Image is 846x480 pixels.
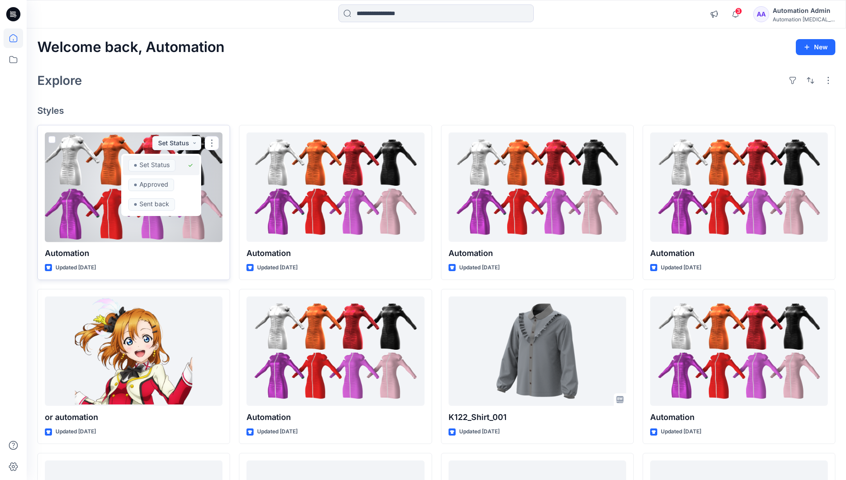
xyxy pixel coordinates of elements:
a: Automation [246,132,424,242]
a: Automation [650,132,828,242]
a: or automation [45,296,222,406]
a: Automation [246,296,424,406]
a: Automation [449,132,626,242]
button: New [796,39,835,55]
h2: Welcome back, Automation [37,39,225,56]
div: Automation Admin [773,5,835,16]
p: Automation [246,411,424,424]
p: Updated [DATE] [661,427,701,436]
h4: Styles [37,105,835,116]
p: Updated [DATE] [56,263,96,272]
span: 3 [735,8,742,15]
p: Sent back [139,198,169,210]
p: Updated [DATE] [257,427,298,436]
p: Automation [650,411,828,424]
p: Approved [139,179,168,190]
p: Set Status [139,159,170,171]
p: K122_Shirt_001 [449,411,626,424]
p: Automation [650,247,828,260]
div: AA [753,6,769,22]
p: or automation [45,411,222,424]
p: Updated [DATE] [56,427,96,436]
a: Automation [650,296,828,406]
h2: Explore [37,73,82,88]
div: Automation [MEDICAL_DATA]... [773,16,835,23]
p: Updated [DATE] [459,263,500,272]
p: Updated [DATE] [661,263,701,272]
p: Updated [DATE] [459,427,500,436]
a: K122_Shirt_001 [449,296,626,406]
p: Automation [246,247,424,260]
p: Automation [45,247,222,260]
p: Automation [449,247,626,260]
a: Automation [45,132,222,242]
p: Updated [DATE] [257,263,298,272]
